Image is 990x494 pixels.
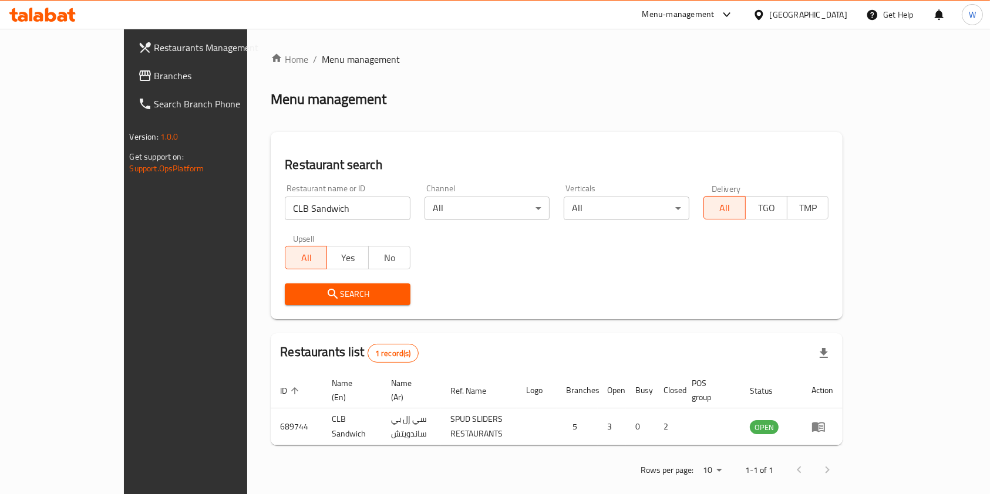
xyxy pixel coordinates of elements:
[130,161,204,176] a: Support.OpsPlatform
[709,199,741,216] span: All
[391,376,427,404] span: Name (Ar)
[770,8,847,21] div: [GEOGRAPHIC_DATA]
[703,196,746,219] button: All
[802,373,843,408] th: Action
[810,339,838,367] div: Export file
[129,33,289,62] a: Restaurants Management
[698,462,726,479] div: Rows per page:
[130,149,184,164] span: Get support on:
[517,373,557,408] th: Logo
[313,52,317,66] li: /
[130,129,159,144] span: Version:
[285,197,410,220] input: Search for restaurant name or ID..
[285,156,829,174] h2: Restaurant search
[598,373,626,408] th: Open
[271,408,322,445] td: 689744
[271,52,308,66] a: Home
[129,90,289,118] a: Search Branch Phone
[745,463,773,478] p: 1-1 of 1
[750,384,788,398] span: Status
[294,287,401,302] span: Search
[290,249,322,266] span: All
[557,373,598,408] th: Branches
[129,62,289,90] a: Branches
[271,52,843,66] nav: breadcrumb
[332,249,364,266] span: Yes
[642,8,715,22] div: Menu-management
[598,408,626,445] td: 3
[626,373,654,408] th: Busy
[745,196,787,219] button: TGO
[750,420,779,434] div: OPEN
[280,343,418,363] h2: Restaurants list
[368,348,418,359] span: 1 record(s)
[293,234,315,242] label: Upsell
[280,384,302,398] span: ID
[641,463,693,478] p: Rows per page:
[564,197,689,220] div: All
[787,196,829,219] button: TMP
[285,246,327,269] button: All
[712,184,741,192] label: Delivery
[654,373,682,408] th: Closed
[154,69,280,83] span: Branches
[326,246,369,269] button: Yes
[154,97,280,111] span: Search Branch Phone
[160,129,179,144] span: 1.0.0
[373,249,406,266] span: No
[332,376,368,404] span: Name (En)
[322,52,400,66] span: Menu management
[557,408,598,445] td: 5
[626,408,654,445] td: 0
[750,199,783,216] span: TGO
[368,246,410,269] button: No
[285,283,410,305] button: Search
[441,408,517,445] td: SPUD SLIDERS RESTAURANTS
[750,421,779,434] span: OPEN
[792,199,824,216] span: TMP
[368,344,419,363] div: Total records count
[271,90,386,109] h2: Menu management
[382,408,441,445] td: سي إل بي ساندويتش
[154,40,280,55] span: Restaurants Management
[450,384,501,398] span: Ref. Name
[654,408,682,445] td: 2
[425,197,550,220] div: All
[692,376,726,404] span: POS group
[969,8,976,21] span: W
[271,373,843,445] table: enhanced table
[811,419,833,434] div: Menu
[322,408,382,445] td: CLB Sandwich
